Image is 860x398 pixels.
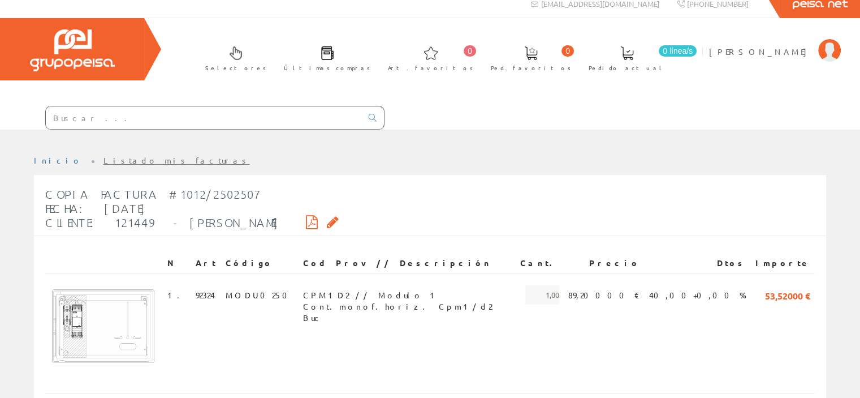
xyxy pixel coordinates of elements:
[167,285,187,305] span: 1
[306,218,318,226] i: Descargar PDF
[221,253,299,273] th: Código
[765,285,810,305] span: 53,52000 €
[163,253,191,273] th: N
[194,37,272,78] a: Selectores
[649,285,746,305] span: 40,00+0,00 %
[709,46,813,57] span: [PERSON_NAME]
[464,45,476,57] span: 0
[564,253,645,273] th: Precio
[34,155,82,165] a: Inicio
[30,29,115,71] img: Grupo Peisa
[303,285,511,305] span: CPM1D2 // Modulo 1 Cont.monof.horiz. Cpm1/d2 Buc
[525,285,559,305] span: 1,00
[196,285,215,305] span: 92324
[191,253,221,273] th: Art
[516,253,564,273] th: Cant.
[50,285,158,366] img: Foto artículo (192x143.24764890282)
[491,62,571,74] span: Ped. favoritos
[103,155,250,165] a: Listado mis facturas
[561,45,574,57] span: 0
[273,37,376,78] a: Últimas compras
[205,62,266,74] span: Selectores
[46,106,362,129] input: Buscar ...
[568,285,640,305] span: 89,20000 €
[645,253,751,273] th: Dtos
[589,62,665,74] span: Pedido actual
[709,37,841,48] a: [PERSON_NAME]
[177,290,187,300] a: .
[299,253,516,273] th: Cod Prov // Descripción
[751,253,815,273] th: Importe
[284,62,370,74] span: Últimas compras
[327,218,339,226] i: Solicitar por email copia de la factura
[226,285,294,305] span: MODU0250
[45,187,279,229] span: Copia Factura #1012/2502507 Fecha: [DATE] Cliente: 121449 - [PERSON_NAME]
[388,62,473,74] span: Art. favoritos
[659,45,697,57] span: 0 línea/s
